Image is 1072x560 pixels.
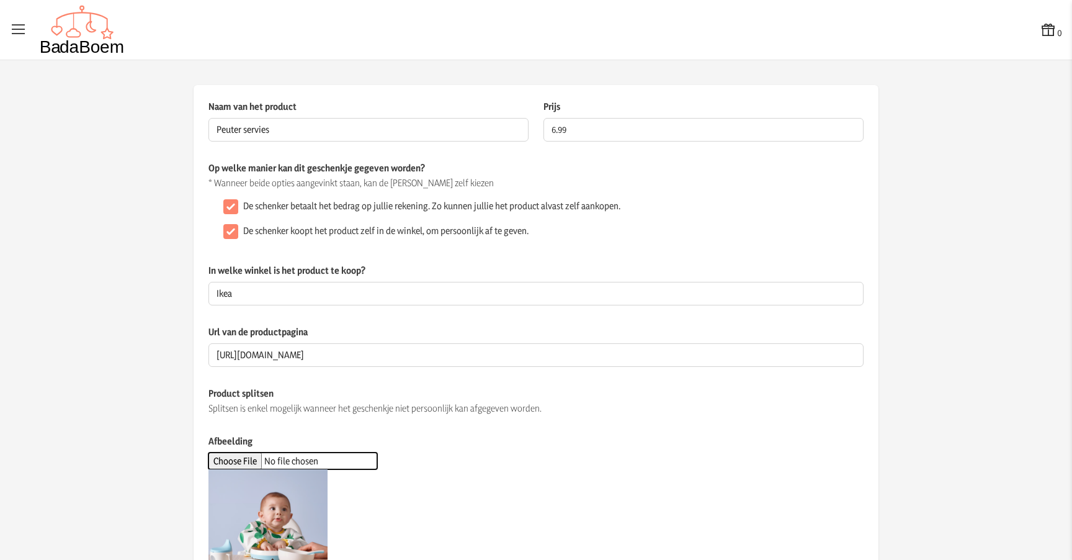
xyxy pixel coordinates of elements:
[208,100,529,118] label: Naam van het product
[208,435,864,453] label: Afbeelding
[208,264,864,282] label: In welke winkel is het product te koop?
[208,387,864,400] p: Product splitsen
[543,100,864,118] label: Prijs
[208,402,864,415] div: Splitsen is enkel mogelijk wanneer het geschenkje niet persoonlijk kan afgegeven worden.
[208,325,864,343] label: Url van de productpagina
[208,161,864,174] p: Op welke manier kan dit geschenkje gegeven worden?
[1040,21,1062,39] button: 0
[40,5,125,55] img: Badaboem
[243,225,529,237] label: De schenker koopt het product zelf in de winkel, om persoonlijk af te geven.
[208,177,864,189] p: * Wanneer beide opties aangevinkt staan, kan de [PERSON_NAME] zelf kiezen
[243,200,620,212] label: De schenker betaalt het bedrag op jullie rekening. Zo kunnen jullie het product alvast zelf aanko...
